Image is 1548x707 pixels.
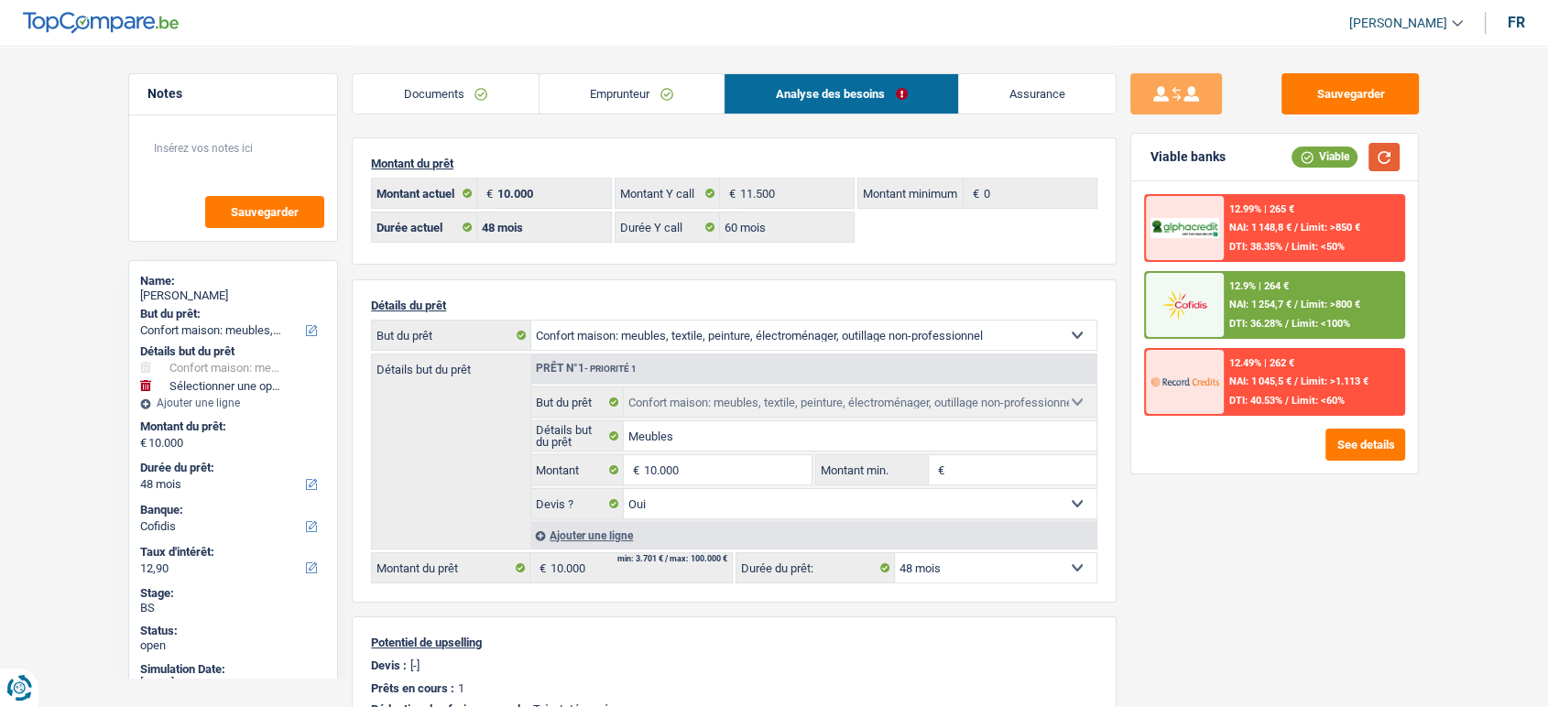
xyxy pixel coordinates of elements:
[1285,241,1289,253] span: /
[140,601,326,615] div: BS
[1229,299,1292,310] span: NAI: 1 254,7 €
[530,522,1096,549] div: Ajouter une ligne
[1335,8,1463,38] a: [PERSON_NAME]
[929,455,949,484] span: €
[372,321,531,350] label: But du prêt
[140,397,326,409] div: Ajouter une ligne
[140,344,326,359] div: Détails but du prêt
[140,436,147,451] span: €
[1150,149,1225,165] div: Viable banks
[140,288,326,303] div: [PERSON_NAME]
[372,179,477,208] label: Montant actuel
[140,274,326,288] div: Name:
[1292,395,1345,407] span: Limit: <60%
[1508,14,1525,31] div: fr
[353,74,539,114] a: Documents
[140,545,322,560] label: Taux d'intérêt:
[1325,429,1405,461] button: See details
[531,387,624,417] label: But du prêt
[616,212,721,242] label: Durée Y call
[858,179,964,208] label: Montant minimum
[140,461,322,475] label: Durée du prêt:
[140,624,326,638] div: Status:
[372,553,530,582] label: Montant du prêt
[531,455,624,484] label: Montant
[1229,280,1289,292] div: 12.9% | 264 €
[140,638,326,653] div: open
[140,586,326,601] div: Stage:
[531,421,624,451] label: Détails but du prêt
[736,553,895,582] label: Durée du prêt:
[1229,203,1294,215] div: 12.99% | 265 €
[1229,222,1292,234] span: NAI: 1 148,8 €
[1301,375,1368,387] span: Limit: >1.113 €
[584,364,637,374] span: - Priorité 1
[1229,375,1292,387] span: NAI: 1 045,5 €
[530,553,551,582] span: €
[616,179,721,208] label: Montant Y call
[23,12,179,34] img: TopCompare Logo
[1150,364,1218,398] img: Record Credits
[1229,357,1294,369] div: 12.49% | 262 €
[725,74,958,114] a: Analyse des besoins
[1349,16,1447,31] span: [PERSON_NAME]
[1301,299,1360,310] span: Limit: >800 €
[720,179,740,208] span: €
[1292,318,1350,330] span: Limit: <100%
[617,555,727,563] div: min: 3.701 € / max: 100.000 €
[1294,222,1298,234] span: /
[531,363,641,375] div: Prêt n°1
[140,307,322,321] label: But du prêt:
[371,681,454,695] p: Prêts en cours :
[140,419,322,434] label: Montant du prêt:
[1285,318,1289,330] span: /
[372,212,477,242] label: Durée actuel
[1285,395,1289,407] span: /
[372,354,530,375] label: Détails but du prêt
[816,455,928,484] label: Montant min.
[1281,73,1419,114] button: Sauvegarder
[371,299,1097,312] p: Détails du prêt
[1229,318,1282,330] span: DTI: 36.28%
[231,206,299,218] span: Sauvegarder
[1229,395,1282,407] span: DTI: 40.53%
[1292,147,1357,167] div: Viable
[531,489,624,518] label: Devis ?
[959,74,1117,114] a: Assurance
[1229,241,1282,253] span: DTI: 38.35%
[371,636,1097,649] p: Potentiel de upselling
[147,86,319,102] h5: Notes
[477,179,497,208] span: €
[140,662,326,677] div: Simulation Date:
[1294,299,1298,310] span: /
[371,157,1097,170] p: Montant du prêt
[140,503,322,517] label: Banque:
[1150,218,1218,239] img: AlphaCredit
[1292,241,1345,253] span: Limit: <50%
[1294,375,1298,387] span: /
[540,74,725,114] a: Emprunteur
[964,179,984,208] span: €
[205,196,324,228] button: Sauvegarder
[1150,288,1218,321] img: Cofidis
[624,455,644,484] span: €
[458,681,464,695] p: 1
[1301,222,1360,234] span: Limit: >850 €
[410,658,420,672] p: [-]
[371,658,407,672] p: Devis :
[140,676,326,691] div: [DATE]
